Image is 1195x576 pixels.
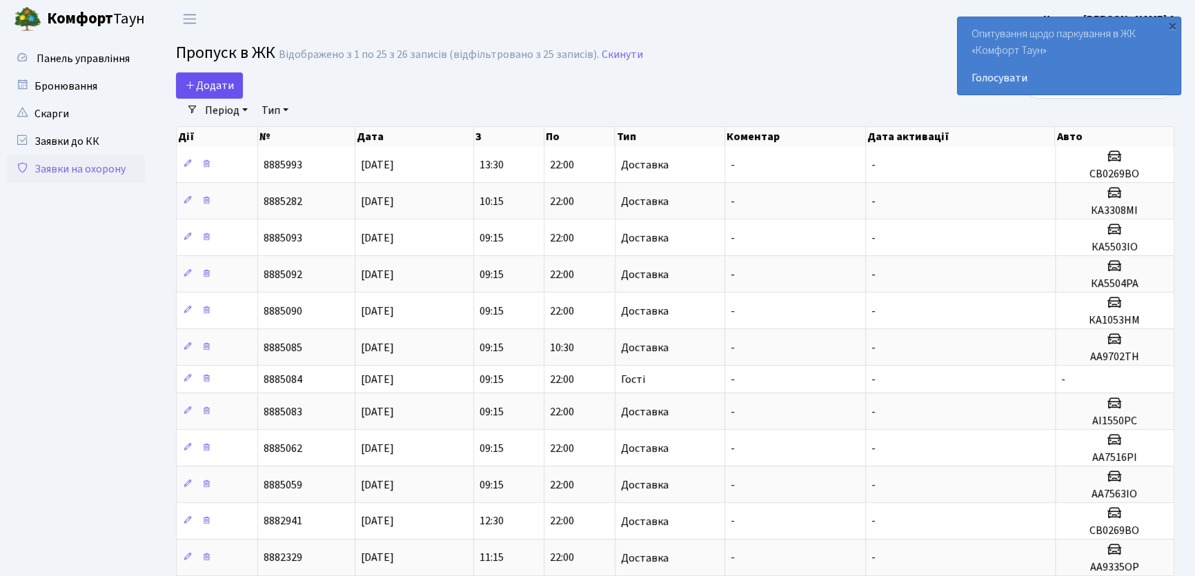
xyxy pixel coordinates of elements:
span: 8885092 [264,267,302,282]
span: [DATE] [361,550,394,566]
span: - [731,340,735,355]
span: Доставка [621,406,669,417]
th: № [258,127,355,146]
span: 10:30 [550,340,574,355]
div: × [1165,19,1179,32]
th: Коментар [725,127,866,146]
span: [DATE] [361,194,394,209]
span: Доставка [621,516,669,527]
span: 11:15 [480,550,504,566]
span: 09:15 [480,372,504,387]
a: Панель управління [7,45,145,72]
h5: АА7516PI [1061,451,1168,464]
span: [DATE] [361,477,394,493]
span: [DATE] [361,441,394,456]
a: Тип [256,99,294,122]
span: Гості [621,374,645,385]
span: 09:15 [480,304,504,319]
span: 22:00 [550,550,574,566]
span: 8882941 [264,514,302,529]
span: 22:00 [550,194,574,209]
th: Дата активації [866,127,1056,146]
h5: КА5504РА [1061,277,1168,290]
span: - [731,477,735,493]
span: Доставка [621,479,669,490]
span: - [871,340,876,355]
h5: КА5503ІО [1061,241,1168,254]
th: Авто [1055,127,1174,146]
span: Доставка [621,443,669,454]
span: - [871,372,876,387]
span: 22:00 [550,514,574,529]
span: Доставка [621,342,669,353]
span: - [871,514,876,529]
a: Додати [176,72,243,99]
span: - [1061,372,1065,387]
span: 22:00 [550,304,574,319]
span: 8885093 [264,230,302,246]
span: 8885062 [264,441,302,456]
span: - [731,404,735,419]
span: 13:30 [480,157,504,172]
span: 8885282 [264,194,302,209]
span: - [871,404,876,419]
span: - [871,550,876,566]
img: logo.png [14,6,41,33]
a: Заявки на охорону [7,155,145,183]
b: Цитрус [PERSON_NAME] А. [1043,12,1178,27]
th: З [474,127,544,146]
span: Додати [185,78,234,93]
span: Пропуск в ЖК [176,41,275,65]
a: Голосувати [971,70,1167,86]
span: - [731,194,735,209]
span: 10:15 [480,194,504,209]
span: - [731,157,735,172]
span: 8885993 [264,157,302,172]
span: - [871,477,876,493]
span: [DATE] [361,157,394,172]
span: Панель управління [37,51,130,66]
span: 09:15 [480,477,504,493]
a: Скинути [602,48,643,61]
span: - [731,514,735,529]
span: [DATE] [361,304,394,319]
span: 09:15 [480,340,504,355]
span: 22:00 [550,157,574,172]
span: Доставка [621,553,669,564]
a: Скарги [7,100,145,128]
span: 8885083 [264,404,302,419]
span: - [871,194,876,209]
h5: АА9702ТН [1061,350,1168,364]
span: 09:15 [480,267,504,282]
span: 12:30 [480,514,504,529]
span: - [871,267,876,282]
button: Переключити навігацію [172,8,207,30]
span: - [731,441,735,456]
span: [DATE] [361,230,394,246]
span: - [871,304,876,319]
span: Доставка [621,196,669,207]
h5: АА7563ІО [1061,488,1168,501]
span: Доставка [621,159,669,170]
span: Доставка [621,269,669,280]
a: Цитрус [PERSON_NAME] А. [1043,11,1178,28]
th: По [544,127,615,146]
span: - [731,304,735,319]
span: - [871,230,876,246]
span: 22:00 [550,372,574,387]
span: Доставка [621,306,669,317]
span: [DATE] [361,404,394,419]
span: 22:00 [550,441,574,456]
div: Опитування щодо паркування в ЖК «Комфорт Таун» [958,17,1181,95]
span: - [871,157,876,172]
h5: КА3308МІ [1061,204,1168,217]
th: Дії [177,127,258,146]
span: 8882329 [264,550,302,566]
div: Відображено з 1 по 25 з 26 записів (відфільтровано з 25 записів). [279,48,599,61]
span: - [731,267,735,282]
span: - [731,372,735,387]
span: [DATE] [361,267,394,282]
h5: СВ0269ВО [1061,168,1168,181]
span: 8885084 [264,372,302,387]
a: Період [199,99,253,122]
